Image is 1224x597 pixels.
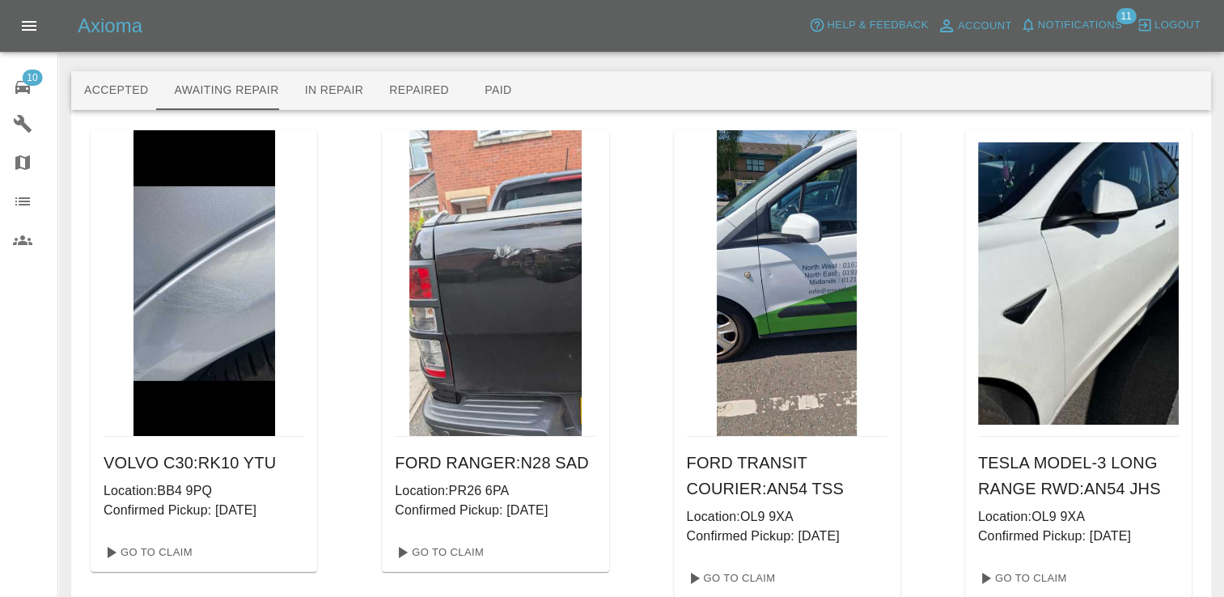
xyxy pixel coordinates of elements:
[104,450,304,476] h6: VOLVO C30 : RK10 YTU
[687,527,887,546] p: Confirmed Pickup: [DATE]
[78,13,142,39] h5: Axioma
[395,481,595,501] p: Location: PR26 6PA
[1116,8,1136,24] span: 11
[376,71,462,110] button: Repaired
[958,17,1012,36] span: Account
[827,16,928,35] span: Help & Feedback
[395,501,595,520] p: Confirmed Pickup: [DATE]
[161,71,291,110] button: Awaiting Repair
[462,71,535,110] button: Paid
[978,507,1179,527] p: Location: OL9 9XA
[1133,13,1205,38] button: Logout
[687,507,887,527] p: Location: OL9 9XA
[933,13,1016,39] a: Account
[687,450,887,502] h6: FORD TRANSIT COURIER : AN54 TSS
[978,527,1179,546] p: Confirmed Pickup: [DATE]
[97,540,197,565] a: Go To Claim
[1016,13,1126,38] button: Notifications
[104,501,304,520] p: Confirmed Pickup: [DATE]
[388,540,488,565] a: Go To Claim
[680,565,780,591] a: Go To Claim
[10,6,49,45] button: Open drawer
[395,450,595,476] h6: FORD RANGER : N28 SAD
[978,450,1179,502] h6: TESLA MODEL-3 LONG RANGE RWD : AN54 JHS
[292,71,377,110] button: In Repair
[1038,16,1122,35] span: Notifications
[805,13,932,38] button: Help & Feedback
[104,481,304,501] p: Location: BB4 9PQ
[972,565,1071,591] a: Go To Claim
[1154,16,1201,35] span: Logout
[71,71,161,110] button: Accepted
[22,70,42,86] span: 10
